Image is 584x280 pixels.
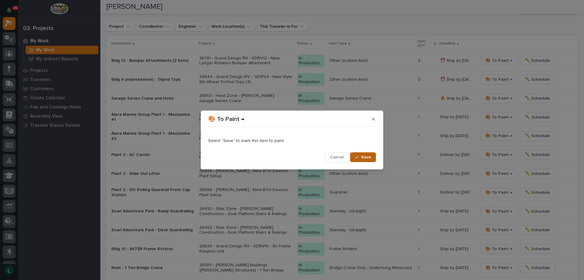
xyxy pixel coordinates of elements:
span: Save [361,154,371,160]
span: Cancel [330,154,344,160]
p: Select "Save" to mark this item to paint. [208,138,376,144]
p: 🎨 To Paint → [208,115,245,123]
button: Save [350,152,376,162]
button: Cancel [325,152,349,162]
